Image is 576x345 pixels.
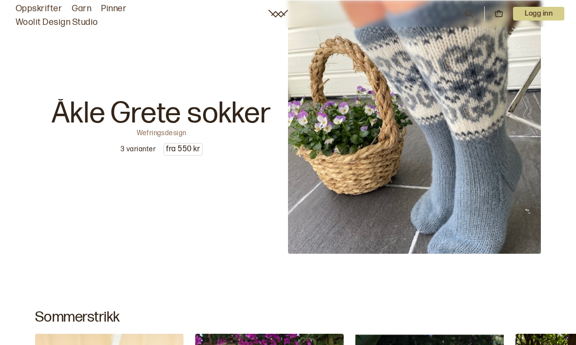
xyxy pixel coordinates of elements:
a: Oppskrifter [16,2,62,16]
button: User dropdown [513,7,564,20]
p: Wefringsdesign [137,128,186,135]
a: Wefringsdesign Caroline Nasjonalromantiske sokker som er inspirert av mammas gamle åkle. I Busker... [35,1,541,254]
p: Åkle Grete sokker [52,99,271,128]
a: Garn [72,2,91,16]
a: Woolit [268,10,288,18]
p: fra 550 kr [164,143,202,155]
h2: Sommerstrikk [35,308,541,326]
a: Pinner [101,2,126,16]
a: Woolit Design Studio [16,16,98,29]
p: 3 varianter [121,144,156,154]
p: Logg inn [513,7,564,20]
img: Wefringsdesign Caroline Nasjonalromantiske sokker som er inspirert av mammas gamle åkle. I Busker... [288,1,541,254]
